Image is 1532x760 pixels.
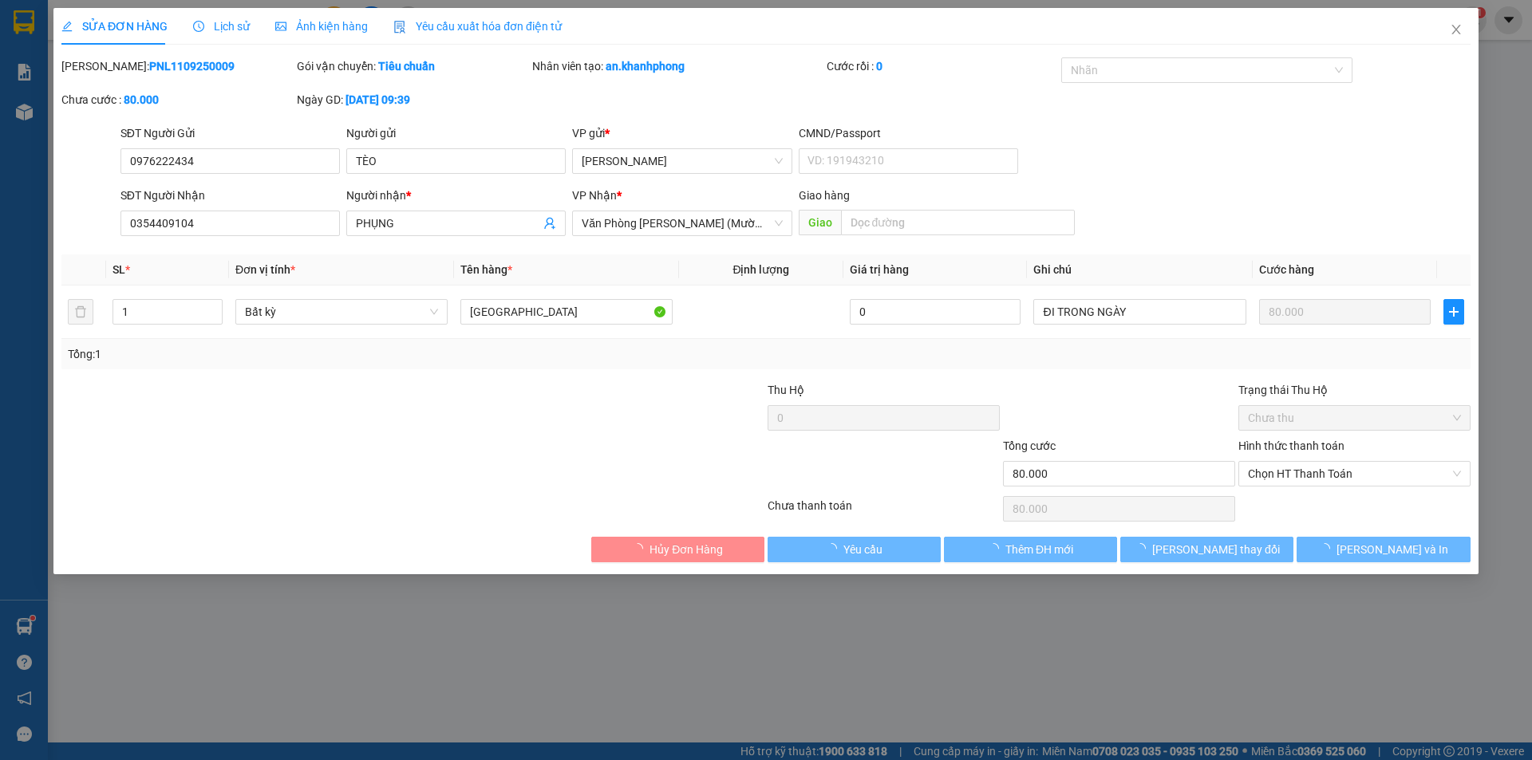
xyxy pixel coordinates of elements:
b: 80.000 [124,93,159,106]
span: Giao hàng [799,189,850,202]
span: Giá trị hàng [850,263,909,276]
input: Ghi Chú [1034,299,1246,325]
span: Lịch sử [193,20,250,33]
b: BIÊN NHẬN GỬI HÀNG [103,23,153,126]
b: [DATE] 09:39 [345,93,410,106]
img: logo.jpg [20,20,100,100]
span: loading [988,543,1005,554]
span: VP Nhận [573,189,618,202]
span: clock-circle [193,21,204,32]
span: Ảnh kiện hàng [275,20,368,33]
input: VD: Bàn, Ghế [460,299,673,325]
b: [DOMAIN_NAME] [134,61,219,73]
div: Người gửi [346,124,566,142]
span: Chọn HT Thanh Toán [1248,462,1461,486]
span: loading [1135,543,1152,554]
label: Hình thức thanh toán [1238,439,1344,452]
div: Chưa thanh toán [766,497,1001,525]
span: Cước hàng [1259,263,1314,276]
div: SĐT Người Gửi [120,124,340,142]
button: [PERSON_NAME] và In [1297,537,1471,562]
span: loading [1319,543,1337,554]
span: Thêm ĐH mới [1005,541,1073,558]
span: Phạm Ngũ Lão [582,149,783,173]
span: Định lượng [733,263,790,276]
div: Gói vận chuyển: [297,57,529,75]
span: picture [275,21,286,32]
div: Người nhận [346,187,566,204]
span: Tổng cước [1003,439,1056,452]
button: Close [1434,8,1479,53]
span: Thu Hộ [768,384,804,396]
span: SL [113,263,125,276]
span: Văn Phòng Trần Phú (Mường Thanh) [582,211,783,235]
div: Ngày GD: [297,91,529,108]
div: VP gửi [573,124,792,142]
span: Yêu cầu xuất hóa đơn điện tử [393,20,562,33]
b: 0 [876,60,882,73]
button: [PERSON_NAME] thay đổi [1120,537,1293,562]
div: Nhân viên tạo: [532,57,823,75]
div: [PERSON_NAME]: [61,57,294,75]
b: an.khanhphong [606,60,685,73]
span: Chưa thu [1248,406,1461,430]
div: SĐT Người Nhận [120,187,340,204]
button: delete [68,299,93,325]
span: loading [826,543,843,554]
button: Thêm ĐH mới [944,537,1117,562]
th: Ghi chú [1028,254,1253,285]
b: PNL1109250009 [149,60,235,73]
span: [PERSON_NAME] và In [1337,541,1448,558]
button: plus [1443,299,1464,325]
span: loading [632,543,650,554]
button: Hủy Đơn Hàng [591,537,764,562]
div: CMND/Passport [799,124,1018,142]
span: Hủy Đơn Hàng [650,541,723,558]
span: Bất kỳ [245,300,438,324]
span: plus [1444,305,1463,318]
input: 0 [1259,299,1431,325]
div: Trạng thái Thu Hộ [1238,381,1471,399]
div: Cước rồi : [827,57,1059,75]
input: Dọc đường [841,210,1075,235]
span: SỬA ĐƠN HÀNG [61,20,168,33]
span: edit [61,21,73,32]
span: Yêu cầu [843,541,882,558]
button: Yêu cầu [768,537,941,562]
span: Tên hàng [460,263,512,276]
div: Chưa cước : [61,91,294,108]
b: [PERSON_NAME] [20,103,90,178]
li: (c) 2017 [134,76,219,96]
span: [PERSON_NAME] thay đổi [1152,541,1280,558]
img: icon [393,21,406,33]
div: Tổng: 1 [68,345,591,363]
span: Giao [799,210,841,235]
img: logo.jpg [173,20,211,58]
span: user-add [544,217,557,230]
span: Đơn vị tính [235,263,295,276]
b: Tiêu chuẩn [378,60,435,73]
span: close [1450,23,1463,36]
